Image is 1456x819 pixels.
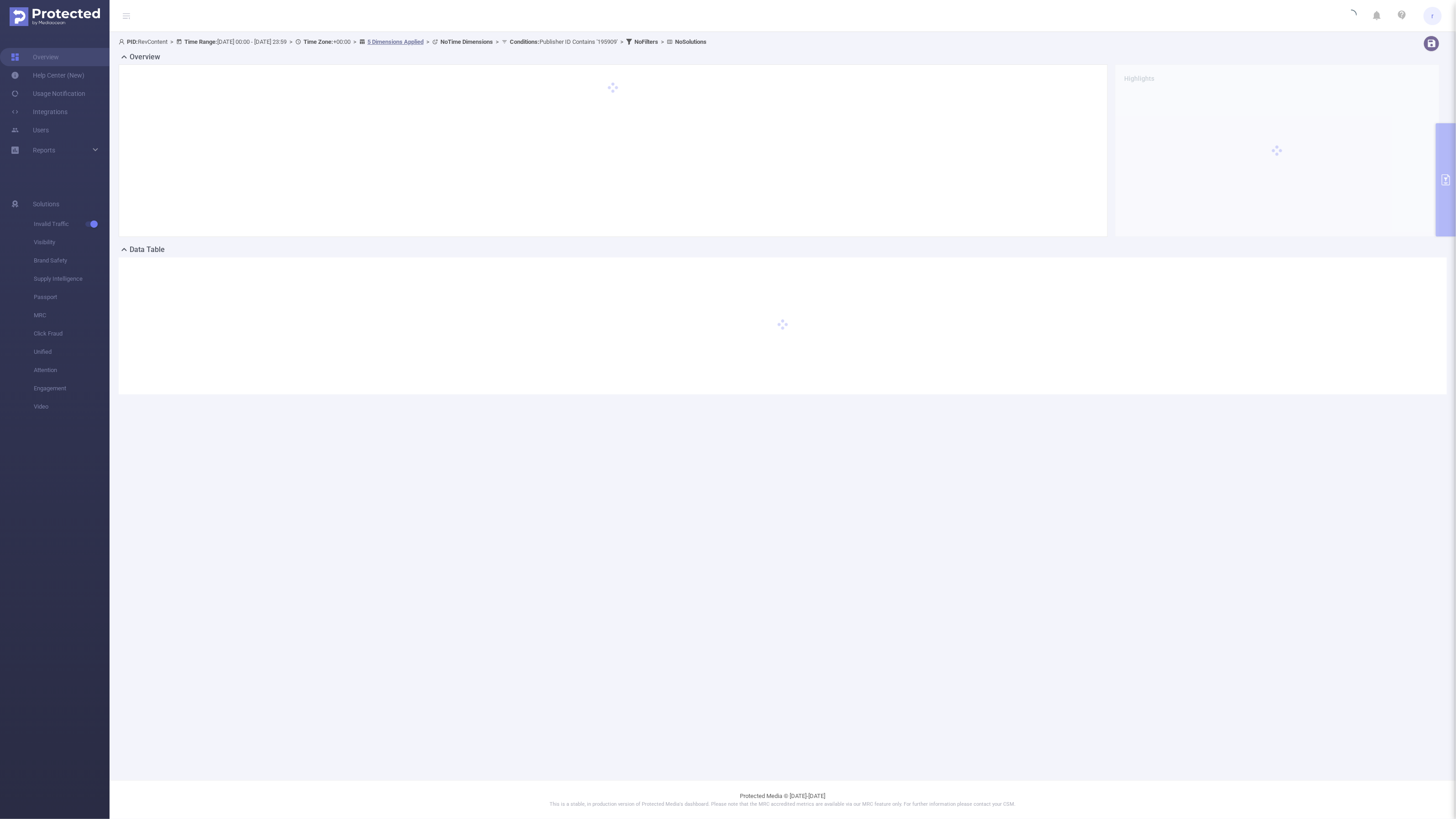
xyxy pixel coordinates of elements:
[34,233,110,252] span: Visibility
[1432,7,1434,25] span: r
[304,38,333,45] b: Time Zone:
[110,780,1456,819] footer: Protected Media © [DATE]-[DATE]
[34,398,110,416] span: Video
[34,343,110,361] span: Unified
[618,38,626,45] span: >
[440,38,493,45] b: No Time Dimensions
[11,121,49,139] a: Users
[130,244,165,255] h2: Data Table
[658,38,667,45] span: >
[424,38,432,45] span: >
[34,288,110,306] span: Passport
[34,306,110,325] span: MRC
[493,38,502,45] span: >
[11,103,68,121] a: Integrations
[510,38,539,45] b: Conditions :
[168,38,176,45] span: >
[33,141,55,159] a: Reports
[119,39,127,45] i: icon: user
[34,252,110,270] span: Brand Safety
[33,147,55,154] span: Reports
[184,38,217,45] b: Time Range:
[34,361,110,379] span: Attention
[34,270,110,288] span: Supply Intelligence
[510,38,618,45] span: Publisher ID Contains '195909'
[11,48,59,66] a: Overview
[34,215,110,233] span: Invalid Traffic
[675,38,707,45] b: No Solutions
[287,38,295,45] span: >
[119,38,707,45] span: RevContent [DATE] 00:00 - [DATE] 23:59 +00:00
[1346,10,1357,22] i: icon: loading
[10,7,100,26] img: Protected Media
[367,38,424,45] u: 5 Dimensions Applied
[34,325,110,343] span: Click Fraud
[634,38,658,45] b: No Filters
[33,195,59,213] span: Solutions
[130,52,160,63] h2: Overview
[127,38,138,45] b: PID:
[34,379,110,398] span: Engagement
[11,84,85,103] a: Usage Notification
[351,38,359,45] span: >
[11,66,84,84] a: Help Center (New)
[132,801,1433,808] p: This is a stable, in production version of Protected Media's dashboard. Please note that the MRC ...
